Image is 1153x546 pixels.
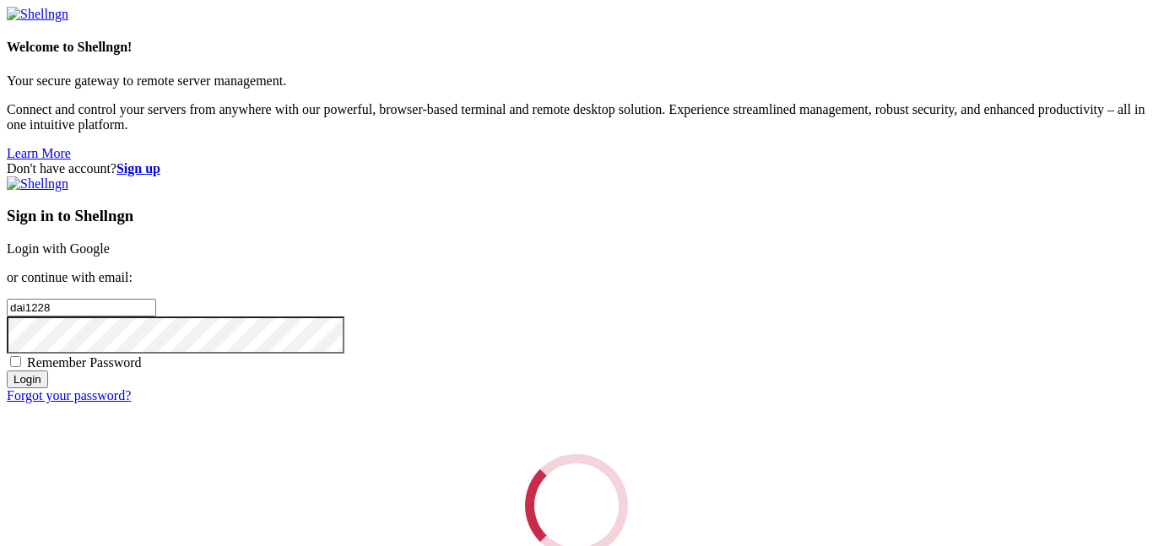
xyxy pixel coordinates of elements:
input: Remember Password [10,356,21,367]
h4: Welcome to Shellngn! [7,40,1146,55]
div: Don't have account? [7,161,1146,176]
a: Sign up [116,161,160,176]
img: Shellngn [7,176,68,192]
a: Forgot your password? [7,388,131,403]
a: Login with Google [7,241,110,256]
h3: Sign in to Shellngn [7,207,1146,225]
span: Remember Password [27,355,142,370]
p: Connect and control your servers from anywhere with our powerful, browser-based terminal and remo... [7,102,1146,132]
a: Learn More [7,146,71,160]
p: or continue with email: [7,270,1146,285]
input: Email address [7,299,156,316]
p: Your secure gateway to remote server management. [7,73,1146,89]
img: Shellngn [7,7,68,22]
input: Login [7,370,48,388]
